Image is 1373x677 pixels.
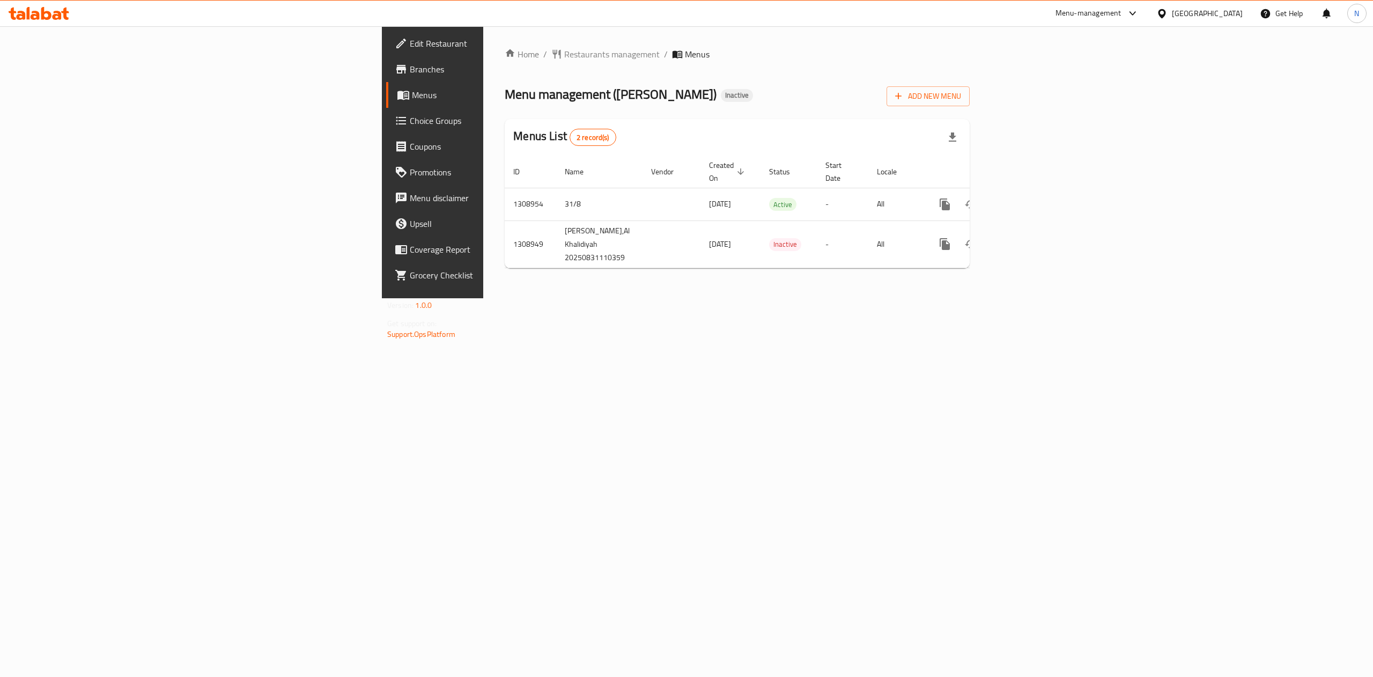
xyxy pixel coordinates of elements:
[932,192,958,217] button: more
[570,133,616,143] span: 2 record(s)
[685,48,710,61] span: Menus
[386,56,611,82] a: Branches
[825,159,855,185] span: Start Date
[410,217,603,230] span: Upsell
[410,166,603,179] span: Promotions
[877,165,911,178] span: Locale
[1172,8,1243,19] div: [GEOGRAPHIC_DATA]
[386,134,611,159] a: Coupons
[958,231,984,257] button: Change Status
[565,165,597,178] span: Name
[513,128,616,146] h2: Menus List
[410,140,603,153] span: Coupons
[651,165,688,178] span: Vendor
[505,48,970,61] nav: breadcrumb
[769,165,804,178] span: Status
[721,89,753,102] div: Inactive
[387,317,437,330] span: Get support on:
[721,91,753,100] span: Inactive
[415,298,432,312] span: 1.0.0
[386,31,611,56] a: Edit Restaurant
[410,114,603,127] span: Choice Groups
[868,220,924,268] td: All
[769,238,801,251] div: Inactive
[932,231,958,257] button: more
[386,185,611,211] a: Menu disclaimer
[1055,7,1121,20] div: Menu-management
[505,156,1044,268] table: enhanced table
[513,165,534,178] span: ID
[386,237,611,262] a: Coverage Report
[386,262,611,288] a: Grocery Checklist
[564,48,660,61] span: Restaurants management
[924,156,1044,188] th: Actions
[709,159,748,185] span: Created On
[817,220,868,268] td: -
[570,129,616,146] div: Total records count
[387,298,414,312] span: Version:
[410,269,603,282] span: Grocery Checklist
[895,90,961,103] span: Add New Menu
[410,63,603,76] span: Branches
[664,48,668,61] li: /
[958,192,984,217] button: Change Status
[412,89,603,101] span: Menus
[410,243,603,256] span: Coverage Report
[386,82,611,108] a: Menus
[709,237,731,251] span: [DATE]
[868,188,924,220] td: All
[386,108,611,134] a: Choice Groups
[817,188,868,220] td: -
[1354,8,1359,19] span: N
[410,37,603,50] span: Edit Restaurant
[769,238,801,251] span: Inactive
[410,192,603,204] span: Menu disclaimer
[387,327,455,341] a: Support.OpsPlatform
[709,197,731,211] span: [DATE]
[386,159,611,185] a: Promotions
[887,86,970,106] button: Add New Menu
[940,124,965,150] div: Export file
[386,211,611,237] a: Upsell
[769,198,796,211] span: Active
